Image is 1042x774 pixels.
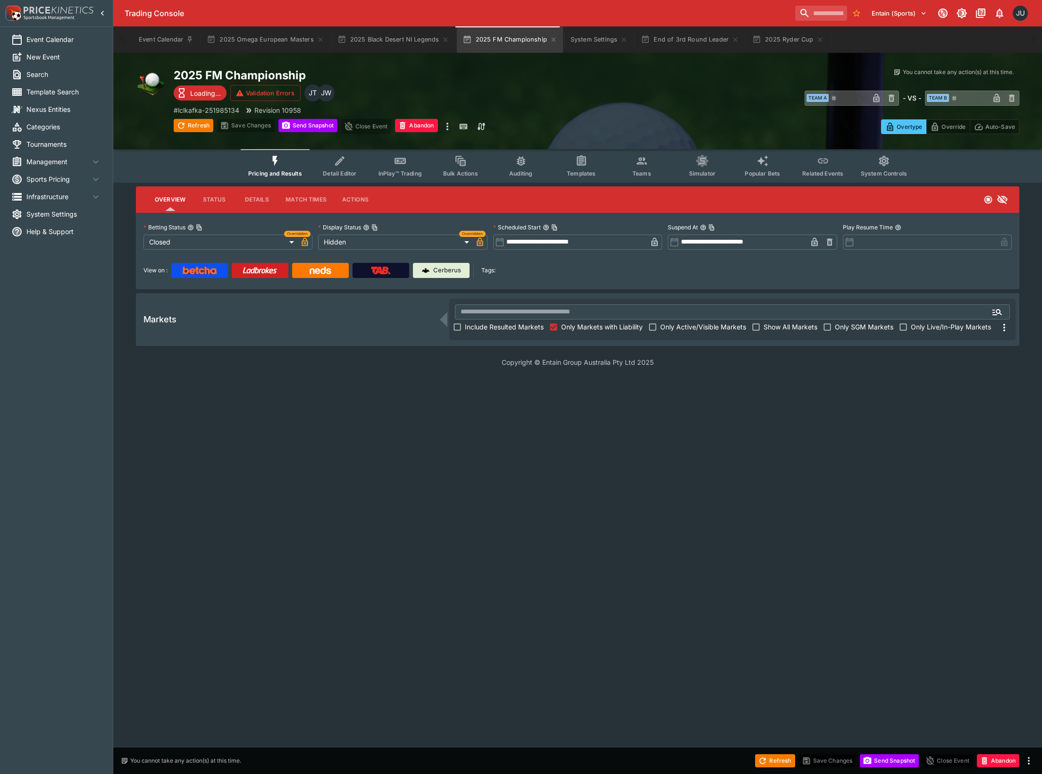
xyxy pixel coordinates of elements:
button: Override [926,119,970,134]
span: Include Resulted Markets [465,322,544,332]
button: Display StatusCopy To Clipboard [363,224,370,231]
label: View on : [143,263,168,278]
button: more [442,119,453,134]
button: Copy To Clipboard [196,224,202,231]
p: Cerberus [433,266,461,275]
span: Categories [26,122,101,132]
span: Pricing and Results [248,170,302,177]
span: Mark an event as closed and abandoned. [395,120,437,130]
h2: Copy To Clipboard [174,68,597,83]
span: Templates [567,170,596,177]
button: Betting StatusCopy To Clipboard [187,224,194,231]
button: Send Snapshot [860,754,919,767]
button: Copy To Clipboard [708,224,715,231]
button: 2025 Omega European Masters [201,26,330,53]
p: You cannot take any action(s) at this time. [130,757,241,765]
span: Mark an event as closed and abandoned. [977,755,1019,765]
button: Copy To Clipboard [371,224,378,231]
p: Overtype [897,122,922,132]
span: New Event [26,52,101,62]
button: Copy To Clipboard [551,224,558,231]
button: Play Resume Time [895,224,901,231]
img: PriceKinetics Logo [3,4,22,23]
span: Overridden [287,231,308,237]
button: Scheduled StartCopy To Clipboard [543,224,549,231]
button: 2025 FM Championship [457,26,563,53]
img: Sportsbook Management [24,16,75,20]
div: Hidden [318,235,472,250]
button: Auto-Save [970,119,1019,134]
button: Actions [334,188,377,211]
span: Template Search [26,87,101,97]
span: Tournaments [26,139,101,149]
span: InPlay™ Trading [378,170,422,177]
p: Display Status [318,223,361,231]
span: Only Live/In-Play Markets [911,322,991,332]
p: Revision 10958 [254,105,301,115]
p: Betting Status [143,223,185,231]
div: Justin Walsh [318,84,335,101]
img: Neds [310,267,331,274]
button: System Settings [565,26,633,53]
button: Documentation [972,5,989,22]
button: End of 3rd Round Leader [635,26,745,53]
span: System Settings [26,209,101,219]
p: Play Resume Time [843,223,893,231]
button: more [1023,755,1034,766]
p: Override [941,122,966,132]
button: 2025 Ryder Cup [747,26,829,53]
div: Joshua Thomson [304,84,321,101]
img: TabNZ [371,267,391,274]
p: Copy To Clipboard [174,105,239,115]
p: Suspend At [668,223,698,231]
div: Start From [881,119,1019,134]
p: Copyright © Entain Group Australia Pty Ltd 2025 [113,357,1042,367]
p: Scheduled Start [493,223,541,231]
button: No Bookmarks [849,6,864,21]
span: Popular Bets [745,170,780,177]
span: Sports Pricing [26,174,90,184]
span: Nexus Entities [26,104,101,114]
span: System Controls [861,170,907,177]
button: Send Snapshot [278,119,337,132]
p: Auto-Save [985,122,1015,132]
span: Help & Support [26,227,101,236]
a: Cerberus [413,263,470,278]
span: Auditing [509,170,532,177]
span: Overridden [462,231,483,237]
button: Connected to PK [934,5,951,22]
img: Ladbrokes [243,267,277,274]
span: Show All Markets [764,322,817,332]
div: Justin.Walsh [1013,6,1028,21]
div: Closed [143,235,297,250]
span: Teams [632,170,651,177]
div: Trading Console [125,8,791,18]
button: Justin.Walsh [1010,3,1031,24]
button: Match Times [278,188,334,211]
span: Related Events [802,170,843,177]
button: Suspend AtCopy To Clipboard [700,224,706,231]
button: Toggle light/dark mode [953,5,970,22]
svg: Closed [983,195,993,204]
span: Team A [807,94,829,102]
button: Overtype [881,119,926,134]
h6: - VS - [903,93,921,103]
p: You cannot take any action(s) at this time. [903,68,1014,76]
input: search [795,6,847,21]
span: Only SGM Markets [835,322,893,332]
button: Open [989,303,1006,320]
button: Refresh [174,119,213,132]
span: Infrastructure [26,192,90,202]
span: Simulator [689,170,715,177]
button: Abandon [395,119,437,132]
span: Management [26,157,90,167]
img: golf.png [136,68,166,98]
span: Detail Editor [323,170,356,177]
button: 2025 Black Desert NI Legends [332,26,455,53]
button: Overview [147,188,193,211]
h5: Markets [143,314,176,325]
button: Refresh [755,754,795,767]
button: Abandon [977,754,1019,767]
span: Only Markets with Liability [561,322,643,332]
svg: More [999,322,1010,333]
